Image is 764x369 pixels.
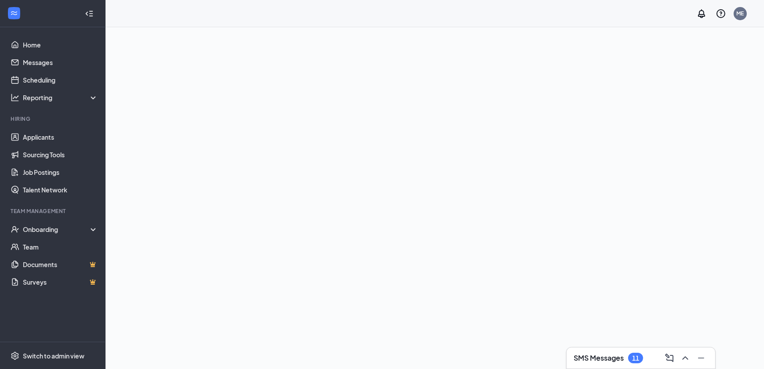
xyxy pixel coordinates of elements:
[574,353,624,363] h3: SMS Messages
[662,351,677,365] button: ComposeMessage
[23,351,84,360] div: Switch to admin view
[11,225,19,234] svg: UserCheck
[23,273,98,291] a: SurveysCrown
[696,353,706,363] svg: Minimize
[23,71,98,89] a: Scheduling
[696,8,707,19] svg: Notifications
[694,351,708,365] button: Minimize
[11,115,96,123] div: Hiring
[23,225,91,234] div: Onboarding
[23,128,98,146] a: Applicants
[10,9,18,18] svg: WorkstreamLogo
[23,163,98,181] a: Job Postings
[678,351,692,365] button: ChevronUp
[23,146,98,163] a: Sourcing Tools
[716,8,726,19] svg: QuestionInfo
[737,10,744,17] div: ME
[11,351,19,360] svg: Settings
[11,93,19,102] svg: Analysis
[632,355,639,362] div: 11
[680,353,691,363] svg: ChevronUp
[23,256,98,273] a: DocumentsCrown
[664,353,675,363] svg: ComposeMessage
[23,238,98,256] a: Team
[85,9,94,18] svg: Collapse
[23,54,98,71] a: Messages
[11,207,96,215] div: Team Management
[23,181,98,199] a: Talent Network
[23,36,98,54] a: Home
[23,93,98,102] div: Reporting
